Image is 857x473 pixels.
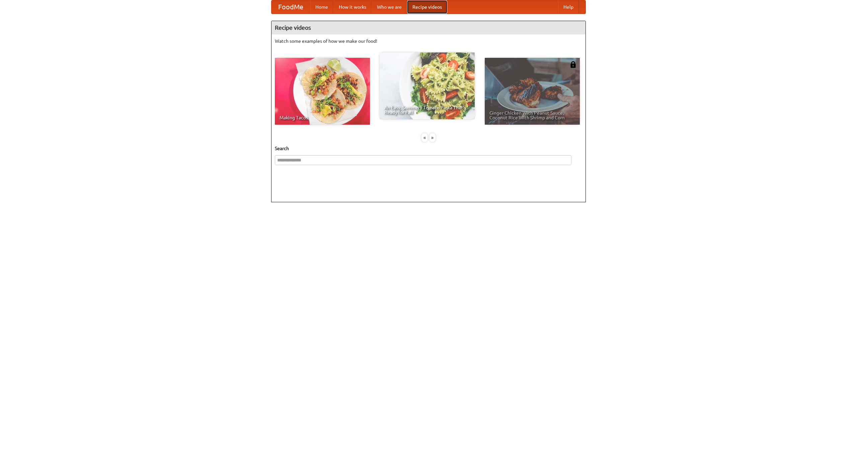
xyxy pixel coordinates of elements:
a: How it works [333,0,372,14]
p: Watch some examples of how we make our food! [275,38,582,44]
span: An Easy, Summery Tomato Pasta That's Ready for Fall [384,105,470,115]
a: Who we are [372,0,407,14]
span: Making Tacos [280,115,365,120]
div: » [430,133,436,142]
a: An Easy, Summery Tomato Pasta That's Ready for Fall [380,52,475,119]
a: Help [558,0,579,14]
h4: Recipe videos [271,21,586,34]
a: Home [310,0,333,14]
a: FoodMe [271,0,310,14]
a: Recipe videos [407,0,447,14]
a: Making Tacos [275,58,370,125]
img: 483408.png [570,61,576,68]
h5: Search [275,145,582,152]
div: « [421,133,427,142]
